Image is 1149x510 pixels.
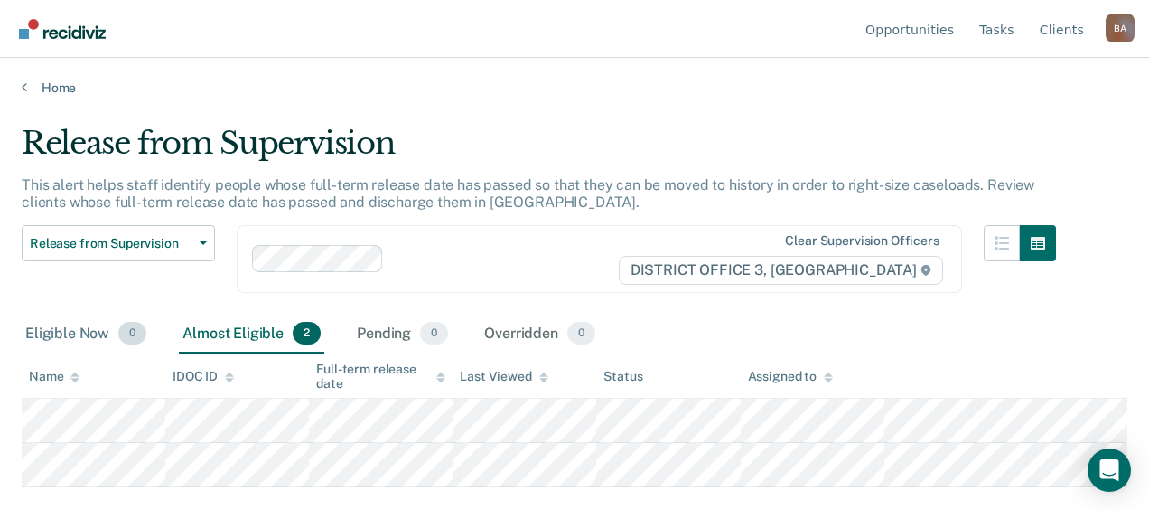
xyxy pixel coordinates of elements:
button: Profile dropdown button [1106,14,1135,42]
a: Home [22,80,1127,96]
span: DISTRICT OFFICE 3, [GEOGRAPHIC_DATA] [619,256,943,285]
div: IDOC ID [173,369,234,384]
div: Almost Eligible2 [179,315,324,354]
div: Open Intercom Messenger [1088,449,1131,492]
div: Eligible Now0 [22,315,150,354]
div: Pending0 [353,315,452,354]
span: Release from Supervision [30,236,192,251]
img: Recidiviz [19,19,106,39]
button: Release from Supervision [22,225,215,261]
span: 0 [567,322,595,345]
div: Status [603,369,642,384]
div: Clear supervision officers [785,233,939,249]
div: Full-term release date [316,362,445,392]
div: Assigned to [748,369,833,384]
span: 2 [293,322,321,345]
div: Last Viewed [460,369,547,384]
p: This alert helps staff identify people whose full-term release date has passed so that they can b... [22,176,1034,211]
div: B A [1106,14,1135,42]
div: Release from Supervision [22,125,1056,176]
span: 0 [118,322,146,345]
div: Overridden0 [481,315,599,354]
span: 0 [420,322,448,345]
div: Name [29,369,79,384]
